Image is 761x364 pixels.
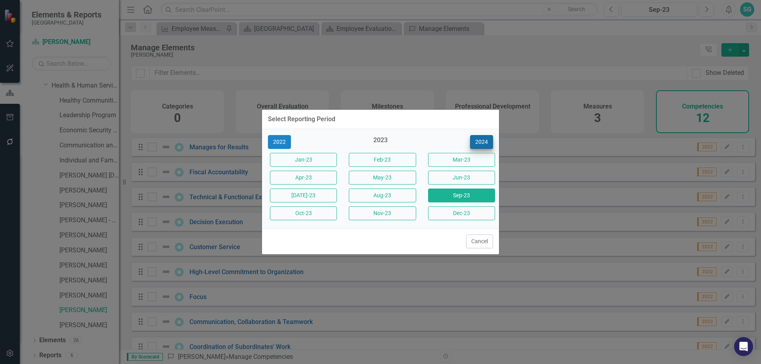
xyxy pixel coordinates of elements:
[270,189,337,202] button: [DATE]-23
[268,116,335,123] div: Select Reporting Period
[428,206,495,220] button: Dec-23
[270,171,337,185] button: Apr-23
[428,171,495,185] button: Jun-23
[470,135,493,149] button: 2024
[270,206,337,220] button: Oct-23
[347,136,414,149] div: 2023
[349,189,416,202] button: Aug-23
[428,153,495,167] button: Mar-23
[349,206,416,220] button: Nov-23
[349,153,416,167] button: Feb-23
[466,234,493,248] button: Cancel
[428,189,495,202] button: Sep-23
[349,171,416,185] button: May-23
[268,135,291,149] button: 2022
[270,153,337,167] button: Jan-23
[734,337,753,356] div: Open Intercom Messenger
